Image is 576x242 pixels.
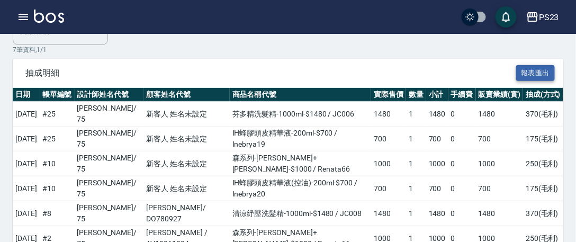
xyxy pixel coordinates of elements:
[40,88,75,102] th: 帳單編號
[75,176,144,201] td: [PERSON_NAME]/ 75
[426,127,448,151] td: 700
[144,176,230,201] td: 新客人 姓名未設定
[230,127,371,151] td: IH蜂膠頭皮精華液-200ml-$700 / Inebrya19
[40,127,75,151] td: # 25
[75,151,144,176] td: [PERSON_NAME]/ 75
[13,88,40,102] th: 日期
[426,102,448,127] td: 1480
[426,88,448,102] th: 小計
[476,201,524,226] td: 1480
[539,11,559,24] div: PS23
[75,201,144,226] td: [PERSON_NAME]/ 75
[522,6,563,28] button: PS23
[406,201,426,226] td: 1
[523,102,563,127] td: 370 ( 毛利 )
[144,151,230,176] td: 新客人 姓名未設定
[144,102,230,127] td: 新客人 姓名未設定
[371,127,406,151] td: 700
[426,176,448,201] td: 700
[13,127,40,151] td: [DATE]
[406,102,426,127] td: 1
[75,127,144,151] td: [PERSON_NAME]/ 75
[230,151,371,176] td: 森系列-[PERSON_NAME]+[PERSON_NAME]-$1000 / Renata66
[25,68,516,78] span: 抽成明細
[371,201,406,226] td: 1480
[13,102,40,127] td: [DATE]
[406,176,426,201] td: 1
[476,88,524,102] th: 販賣業績(實)
[371,151,406,176] td: 1000
[144,201,230,226] td: [PERSON_NAME]/ DO780927
[476,151,524,176] td: 1000
[448,88,476,102] th: 手續費
[40,176,75,201] td: # 10
[516,65,555,82] button: 報表匯出
[426,151,448,176] td: 1000
[13,45,563,55] p: 7 筆資料, 1 / 1
[523,151,563,176] td: 250 ( 毛利 )
[371,176,406,201] td: 700
[40,151,75,176] td: # 10
[144,127,230,151] td: 新客人 姓名未設定
[523,176,563,201] td: 175 ( 毛利 )
[40,201,75,226] td: # 8
[426,201,448,226] td: 1480
[13,151,40,176] td: [DATE]
[476,127,524,151] td: 700
[75,102,144,127] td: [PERSON_NAME]/ 75
[523,201,563,226] td: 370 ( 毛利 )
[371,88,406,102] th: 實際售價
[476,102,524,127] td: 1480
[448,102,476,127] td: 0
[34,10,64,23] img: Logo
[13,201,40,226] td: [DATE]
[144,88,230,102] th: 顧客姓名代號
[371,102,406,127] td: 1480
[13,176,40,201] td: [DATE]
[496,6,517,28] button: save
[523,88,563,102] th: 抽成(方式)
[448,201,476,226] td: 0
[448,176,476,201] td: 0
[406,127,426,151] td: 1
[230,88,371,102] th: 商品名稱代號
[230,176,371,201] td: IH蜂膠頭皮精華液(控油)-200ml-$700 / Inebrya20
[516,67,555,77] a: 報表匯出
[448,127,476,151] td: 0
[476,176,524,201] td: 700
[406,88,426,102] th: 數量
[406,151,426,176] td: 1
[523,127,563,151] td: 175 ( 毛利 )
[448,151,476,176] td: 0
[40,102,75,127] td: # 25
[230,201,371,226] td: 清涼紓壓洗髮精-1000ml-$1480 / JC008
[75,88,144,102] th: 設計師姓名代號
[230,102,371,127] td: 芬多精洗髮精-1000ml-$1480 / JC006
